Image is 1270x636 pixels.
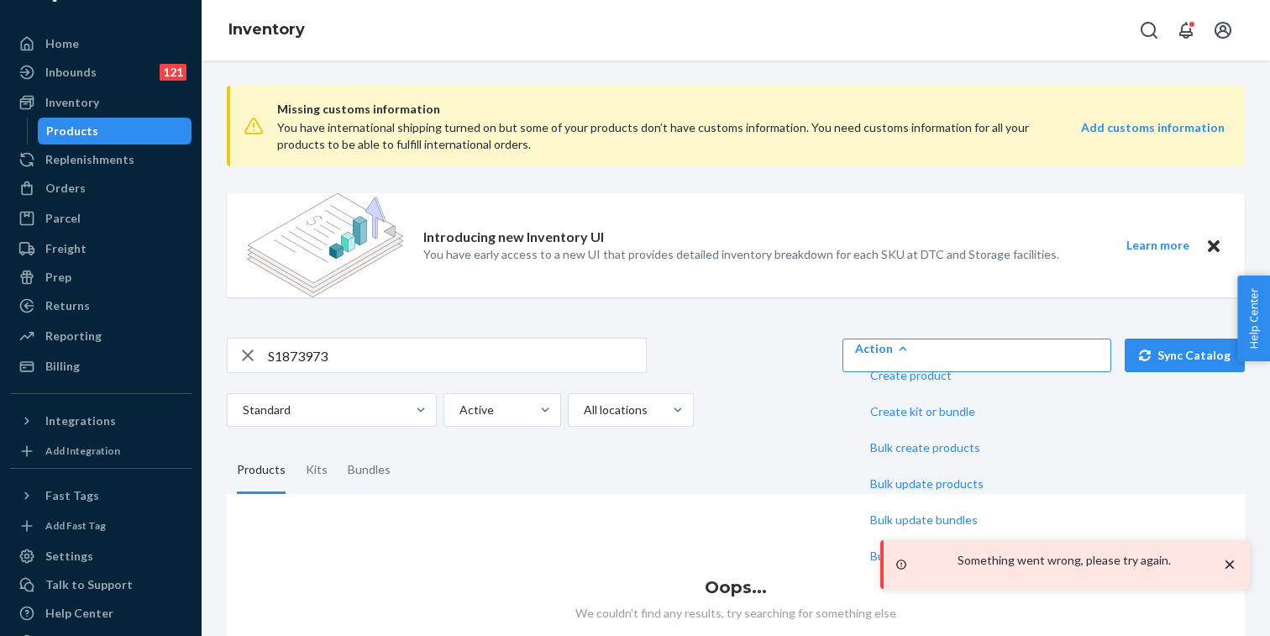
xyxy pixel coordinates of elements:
div: Help Center [45,605,113,622]
div: Returns [45,297,90,314]
button: Bulk create products [857,429,1097,465]
div: Action [855,340,1099,357]
div: Orders [45,180,86,197]
a: Help Center [10,600,192,627]
a: Add Fast Tag [10,516,192,536]
span: Support [35,12,96,27]
a: Prep [10,264,192,291]
div: Billing [45,358,80,375]
a: Settings [10,543,192,570]
div: Talk to Support [45,576,133,593]
button: Open Search Box [1132,13,1166,47]
img: new-reports-banner-icon.82668bd98b6a51aee86340f2a7b77ae3.png [247,193,403,297]
strong: Add customs information [1081,120,1225,134]
input: All locations [582,402,584,418]
input: Standard [241,402,243,418]
button: Bulk update product alias attribute [857,538,1097,574]
button: Integrations [10,407,192,434]
a: Orders [10,175,192,202]
button: Open account menu [1206,13,1240,47]
div: Products [237,447,286,494]
a: Add customs information [1081,119,1225,153]
div: Reporting [45,328,102,344]
div: 121 [160,64,186,81]
a: Parcel [10,205,192,232]
button: Learn more [1115,235,1199,256]
svg: close toast [1221,556,1238,573]
div: Freight [45,240,87,257]
div: Bundles [348,447,391,494]
button: Talk to Support [10,571,192,598]
div: Settings [45,548,93,565]
div: You have international shipping turned on but some of your products don’t have customs informatio... [277,119,1035,153]
div: Home [45,35,79,52]
button: Create product [857,357,1097,393]
input: Search inventory by name or sku [268,339,646,372]
span: Create kit or bundle [870,406,1053,418]
p: We couldn't find any results, try searching for something else [227,605,1245,622]
span: Create product [870,370,1053,381]
a: Home [10,30,192,57]
div: Products [46,123,98,139]
a: Add Integration [10,441,192,461]
button: Close [1203,235,1225,256]
button: Sync Catalog [1125,339,1245,372]
a: Products [38,118,192,145]
a: Returns [10,292,192,319]
button: Bulk update bundles [857,502,1097,538]
span: Bulk update bundles [870,514,1053,526]
a: Inbounds121 [10,59,192,86]
a: Freight [10,235,192,262]
button: Fast Tags [10,482,192,509]
div: Inbounds [45,64,97,81]
a: Inventory [10,89,192,116]
div: Integrations [45,413,116,429]
p: Introducing new Inventory UI [423,228,604,247]
h1: Oops... [227,578,1245,597]
button: Help Center [1237,276,1270,361]
div: Parcel [45,210,81,227]
a: Billing [10,353,192,380]
div: Fast Tags [45,487,99,504]
a: Replenishments [10,146,192,173]
p: Something went wrong, please try again. [958,552,1171,569]
a: Inventory [228,20,305,39]
ol: breadcrumbs [215,6,318,55]
span: Missing customs information [277,99,1225,119]
p: You have early access to a new UI that provides detailed inventory breakdown for each SKU at DTC ... [423,246,1059,263]
button: Open notifications [1169,13,1203,47]
div: Replenishments [45,151,134,168]
div: Add Integration [45,444,120,458]
div: Kits [306,447,328,494]
span: Bulk update product alias attribute [870,550,1053,562]
a: Reporting [10,323,192,350]
input: Active [458,402,459,418]
button: Create kit or bundle [857,393,1097,429]
div: Prep [45,269,71,286]
span: Bulk create products [870,442,1053,454]
div: Inventory [45,94,99,111]
div: Add Fast Tag [45,518,106,533]
button: ActionCreate productCreate kit or bundleBulk create productsBulk update productsBulk update bundl... [842,339,1111,372]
